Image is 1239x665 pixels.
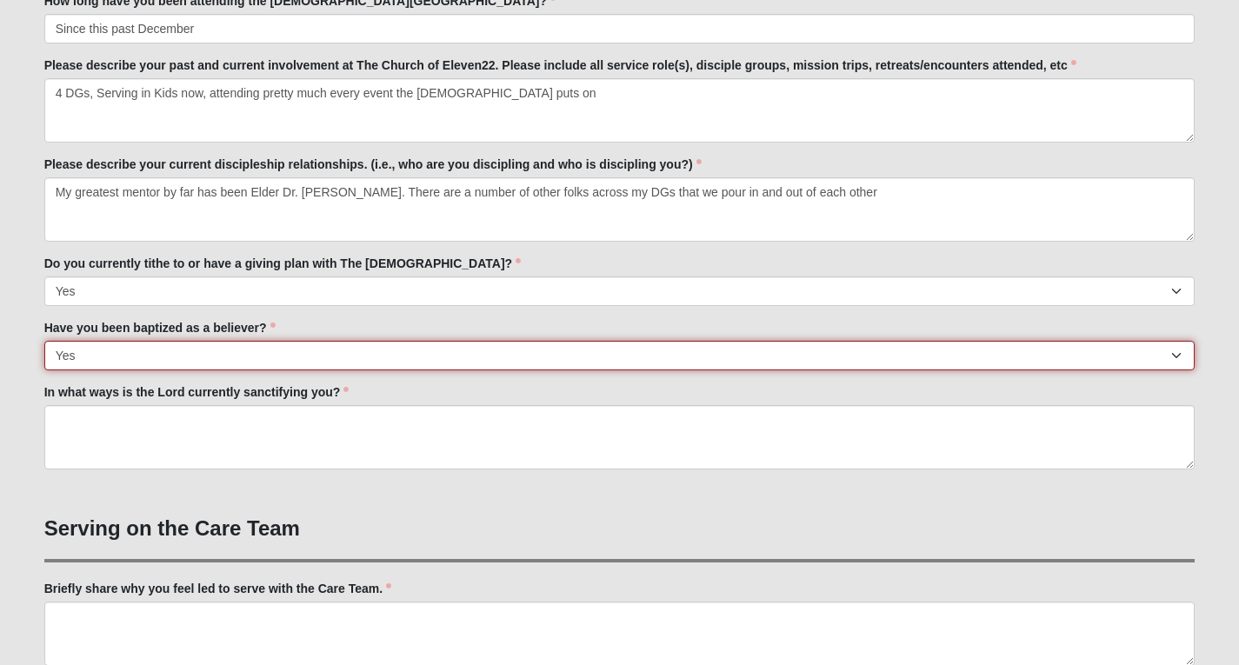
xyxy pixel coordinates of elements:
label: Do you currently tithe to or have a giving plan with The [DEMOGRAPHIC_DATA]? [44,255,522,272]
label: Briefly share why you feel led to serve with the Care Team. [44,580,392,597]
h3: Serving on the Care Team [44,516,1196,542]
label: In what ways is the Lord currently sanctifying you? [44,383,350,401]
label: Have you been baptized as a believer? [44,319,276,336]
label: Please describe your past and current involvement at The Church of Eleven22. Please include all s... [44,57,1076,74]
label: Please describe your current discipleship relationships. (i.e., who are you discipling and who is... [44,156,702,173]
